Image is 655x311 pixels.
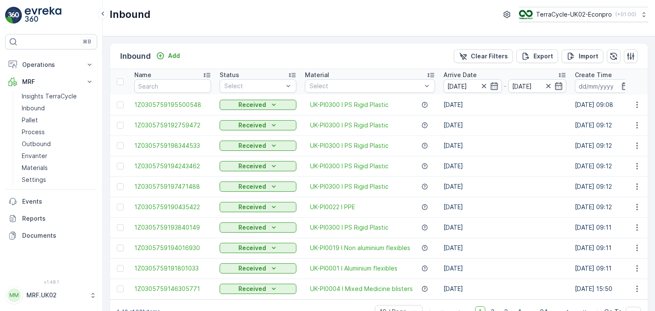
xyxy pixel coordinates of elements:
p: Arrive Date [443,71,477,79]
p: Outbound [22,140,51,148]
p: TerraCycle-UK02-Econpro [536,10,612,19]
button: Export [516,49,558,63]
div: Toggle Row Selected [117,183,124,190]
a: UK-PI0300 I PS Rigid Plastic [310,101,388,109]
span: 1Z0305759193840149 [134,223,211,232]
a: UK-PI0300 I PS Rigid Plastic [310,162,388,170]
p: Process [22,128,45,136]
span: 1Z0305759191801033 [134,264,211,273]
div: Toggle Row Selected [117,142,124,149]
input: Search [134,79,211,93]
a: Outbound [18,138,97,150]
button: Add [153,51,183,61]
p: Envanter [22,152,47,160]
p: Inbound [120,50,151,62]
a: UK-PI0022 I PPE [310,203,355,211]
p: ( +01:00 ) [615,11,636,18]
p: Received [238,264,266,273]
td: [DATE] [439,156,571,176]
a: Documents [5,227,97,244]
p: Inbound [22,104,45,112]
span: UK-PI0300 I PS Rigid Plastic [310,182,388,191]
td: [DATE] [439,197,571,217]
div: Toggle Row Selected [117,101,124,108]
div: Toggle Row Selected [117,163,124,170]
p: Received [238,141,266,150]
td: [DATE] [439,279,571,299]
p: Export [533,52,553,60]
p: Import [579,52,598,60]
input: dd/mm/yyyy [575,79,633,93]
p: Create Time [575,71,612,79]
p: Received [238,244,266,252]
span: 1Z0305759194243462 [134,162,211,170]
p: Materials [22,164,48,172]
td: [DATE] [439,238,571,258]
button: Import [562,49,603,63]
td: [DATE] [439,115,571,135]
div: Toggle Row Selected [117,285,124,292]
div: Toggle Row Selected [117,204,124,210]
p: Material [305,71,329,79]
button: Received [220,222,296,233]
button: Received [220,161,296,171]
a: UK-PI0300 I PS Rigid Plastic [310,223,388,232]
a: 1Z0305759198344533 [134,141,211,150]
img: logo_light-DOdMpM7g.png [25,7,61,24]
p: Received [238,162,266,170]
p: Operations [22,60,80,69]
p: ⌘B [83,38,91,45]
p: Events [22,197,94,206]
p: Received [238,182,266,191]
a: 1Z0305759146305771 [134,285,211,293]
span: 1Z0305759197471488 [134,182,211,191]
p: Received [238,223,266,232]
button: Received [220,141,296,151]
a: Envanter [18,150,97,162]
p: - [504,81,507,91]
span: 1Z0305759190435422 [134,203,211,211]
span: v 1.48.1 [5,279,97,285]
a: Reports [5,210,97,227]
a: UK-PI0019 I Non aluminium flexibles [310,244,410,252]
p: Pallet [22,116,38,124]
img: terracycle_logo_wKaHoWT.png [519,10,533,19]
p: Status [220,71,239,79]
button: MRF [5,73,97,90]
a: Insights TerraCycle [18,90,97,102]
button: Clear Filters [454,49,513,63]
button: TerraCycle-UK02-Econpro(+01:00) [519,7,648,22]
td: [DATE] [439,217,571,238]
a: Materials [18,162,97,174]
input: dd/mm/yyyy [508,79,567,93]
span: UK-PI0300 I PS Rigid Plastic [310,141,388,150]
button: Received [220,284,296,294]
button: Received [220,263,296,274]
p: MRF [22,78,80,86]
a: UK-PI0300 I PS Rigid Plastic [310,121,388,130]
p: Received [238,121,266,130]
a: UK-PI0004 I Mixed Medicine blisters [310,285,413,293]
p: Inbound [110,8,151,21]
td: [DATE] [439,258,571,279]
a: 1Z0305759195500548 [134,101,211,109]
p: Received [238,285,266,293]
p: Received [238,203,266,211]
div: Toggle Row Selected [117,245,124,251]
button: Received [220,120,296,130]
a: Inbound [18,102,97,114]
a: 1Z0305759192759472 [134,121,211,130]
a: Pallet [18,114,97,126]
div: Toggle Row Selected [117,122,124,129]
a: UK-PI0001 I Aluminium flexibles [310,264,397,273]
